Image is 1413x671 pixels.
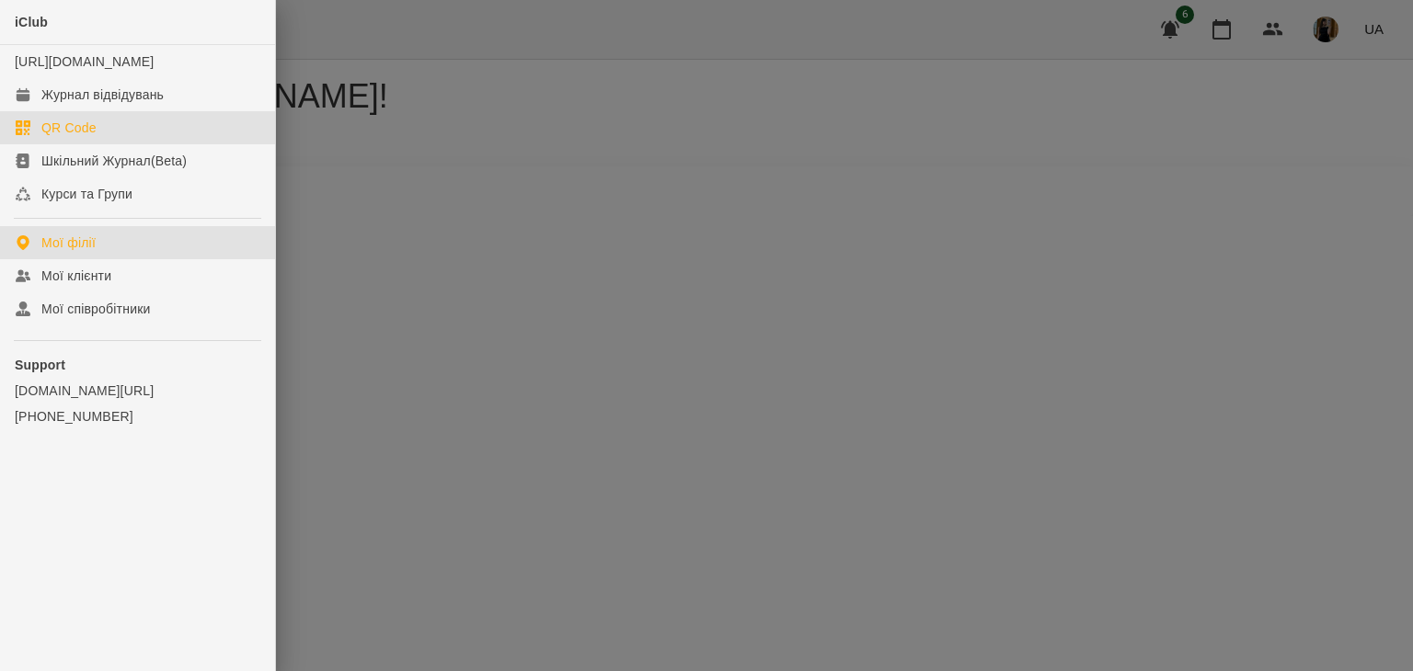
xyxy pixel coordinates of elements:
div: Курси та Групи [41,185,132,203]
p: Support [15,356,260,374]
a: [URL][DOMAIN_NAME] [15,54,154,69]
div: Журнал відвідувань [41,85,164,104]
a: [PHONE_NUMBER] [15,407,260,426]
div: QR Code [41,119,97,137]
div: Мої співробітники [41,300,151,318]
div: Мої клієнти [41,267,111,285]
span: iClub [15,15,48,29]
div: Мої філії [41,233,96,252]
div: Шкільний Журнал(Beta) [41,152,187,170]
a: [DOMAIN_NAME][URL] [15,381,260,400]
